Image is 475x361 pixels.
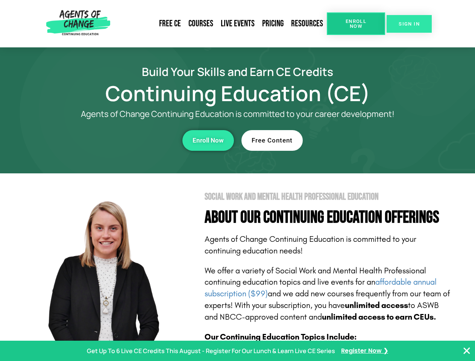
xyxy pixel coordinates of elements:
p: We offer a variety of Social Work and Mental Health Professional continuing education topics and ... [205,265,452,323]
p: Get Up To 6 Live CE Credits This August - Register For Our Lunch & Learn Live CE Series [87,346,335,356]
h4: About Our Continuing Education Offerings [205,209,452,226]
a: Free CE [155,15,185,32]
b: Our Continuing Education Topics Include: [205,332,357,342]
a: Free Content [241,130,303,151]
button: Close Banner [462,346,471,355]
a: Enroll Now [327,12,385,35]
nav: Menu [113,15,327,32]
a: Enroll Now [182,130,234,151]
h2: Social Work and Mental Health Professional Education [205,192,452,202]
a: Courses [185,15,217,32]
span: Free Content [252,137,293,144]
b: unlimited access to earn CEUs. [322,312,436,322]
p: Agents of Change Continuing Education is committed to your career development! [53,109,422,119]
h2: Build Your Skills and Earn CE Credits [23,66,452,77]
a: Resources [287,15,327,32]
span: Enroll Now [193,137,224,144]
a: Live Events [217,15,258,32]
span: SIGN IN [399,21,420,26]
span: Agents of Change Continuing Education is committed to your continuing education needs! [205,234,416,256]
b: unlimited access [345,300,408,310]
h1: Continuing Education (CE) [23,85,452,102]
a: Register Now ❯ [341,346,388,356]
a: Pricing [258,15,287,32]
a: SIGN IN [387,15,432,33]
span: Enroll Now [339,19,373,29]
